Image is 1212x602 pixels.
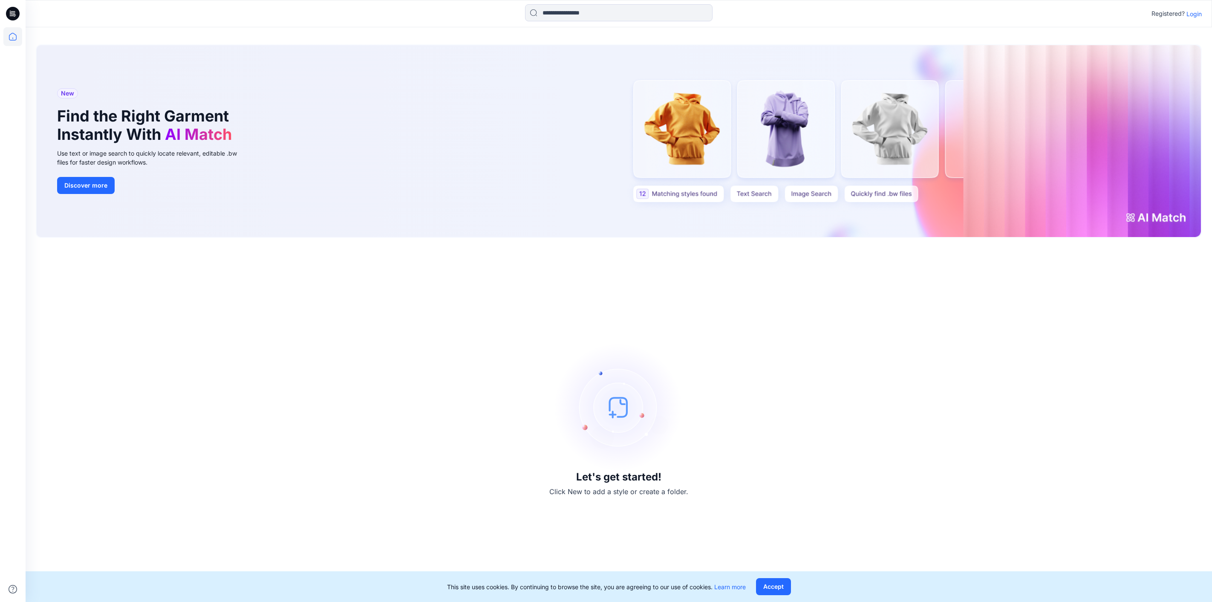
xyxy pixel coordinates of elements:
[1151,9,1185,19] p: Registered?
[57,107,236,144] h1: Find the Right Garment Instantly With
[756,578,791,595] button: Accept
[1186,9,1202,18] p: Login
[61,88,74,98] span: New
[57,177,115,194] button: Discover more
[555,343,683,471] img: empty-state-image.svg
[165,125,232,144] span: AI Match
[447,582,746,591] p: This site uses cookies. By continuing to browse the site, you are agreeing to our use of cookies.
[714,583,746,590] a: Learn more
[576,471,661,483] h3: Let's get started!
[549,486,688,497] p: Click New to add a style or create a folder.
[57,149,249,167] div: Use text or image search to quickly locate relevant, editable .bw files for faster design workflows.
